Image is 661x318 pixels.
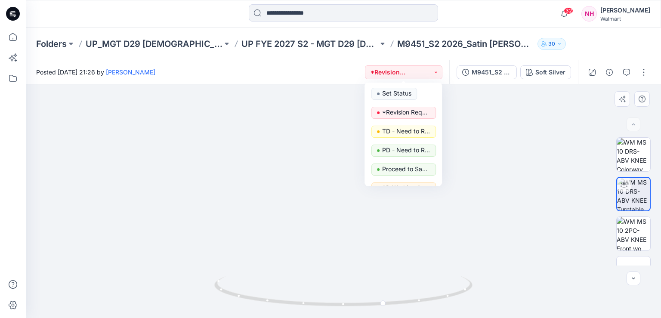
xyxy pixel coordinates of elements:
a: [PERSON_NAME] [106,68,155,76]
a: UP_MGT D29 [DEMOGRAPHIC_DATA] Sleep [86,38,222,50]
p: Set Status [382,88,411,99]
div: Soft Silver [535,68,565,77]
p: TD - Need to Review [382,126,430,137]
a: Folders [36,38,67,50]
button: 30 [537,38,566,50]
img: WM MS 10 DRS-ABV KNEE Colorway wo Avatar [617,138,650,171]
p: PD - Need to Review Cost [382,145,430,156]
span: Posted [DATE] 21:26 by [36,68,155,77]
img: WM MS 10 DRS-ABV KNEE Turntable with Avatar [617,178,650,210]
p: *Revision Requested [382,107,430,118]
div: [PERSON_NAME] [600,5,650,15]
p: 30 [548,39,555,49]
p: 3D Working Session - Need to Review [382,182,430,194]
div: M9451_S2 2026_Satin [PERSON_NAME] Set_Midpoint [472,68,511,77]
button: Details [602,65,616,79]
button: M9451_S2 2026_Satin [PERSON_NAME] Set_Midpoint [457,65,517,79]
div: Walmart [600,15,650,22]
p: M9451_S2 2026_Satin [PERSON_NAME] Set_Midpoint [397,38,534,50]
div: NH [581,6,597,22]
p: Proceed to Sample [382,164,430,175]
img: WM MS 10 2PC-ABV KNEE Front wo Avatar [617,217,650,250]
button: Soft Silver [520,65,571,79]
span: 32 [564,7,573,14]
a: UP FYE 2027 S2 - MGT D29 [DEMOGRAPHIC_DATA] Sleepwear [241,38,378,50]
